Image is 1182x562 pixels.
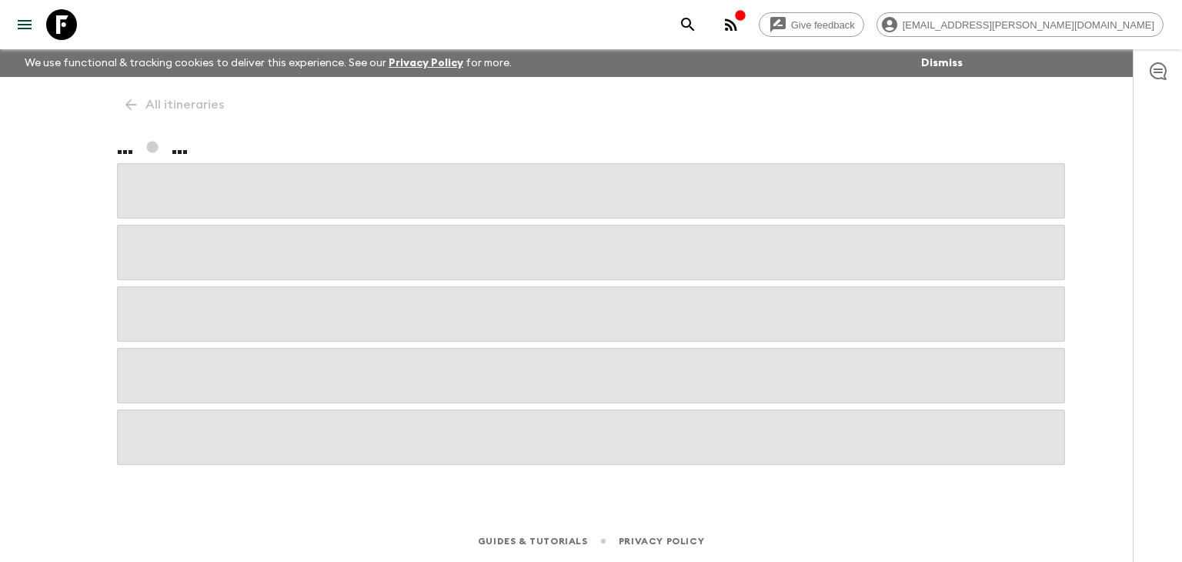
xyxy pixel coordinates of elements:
[876,12,1164,37] div: [EMAIL_ADDRESS][PERSON_NAME][DOMAIN_NAME]
[9,9,40,40] button: menu
[18,49,518,77] p: We use functional & tracking cookies to deliver this experience. See our for more.
[673,9,703,40] button: search adventures
[759,12,864,37] a: Give feedback
[619,533,704,550] a: Privacy Policy
[917,52,967,74] button: Dismiss
[478,533,588,550] a: Guides & Tutorials
[117,132,1065,163] h1: ... ...
[783,19,863,31] span: Give feedback
[389,58,463,69] a: Privacy Policy
[894,19,1163,31] span: [EMAIL_ADDRESS][PERSON_NAME][DOMAIN_NAME]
